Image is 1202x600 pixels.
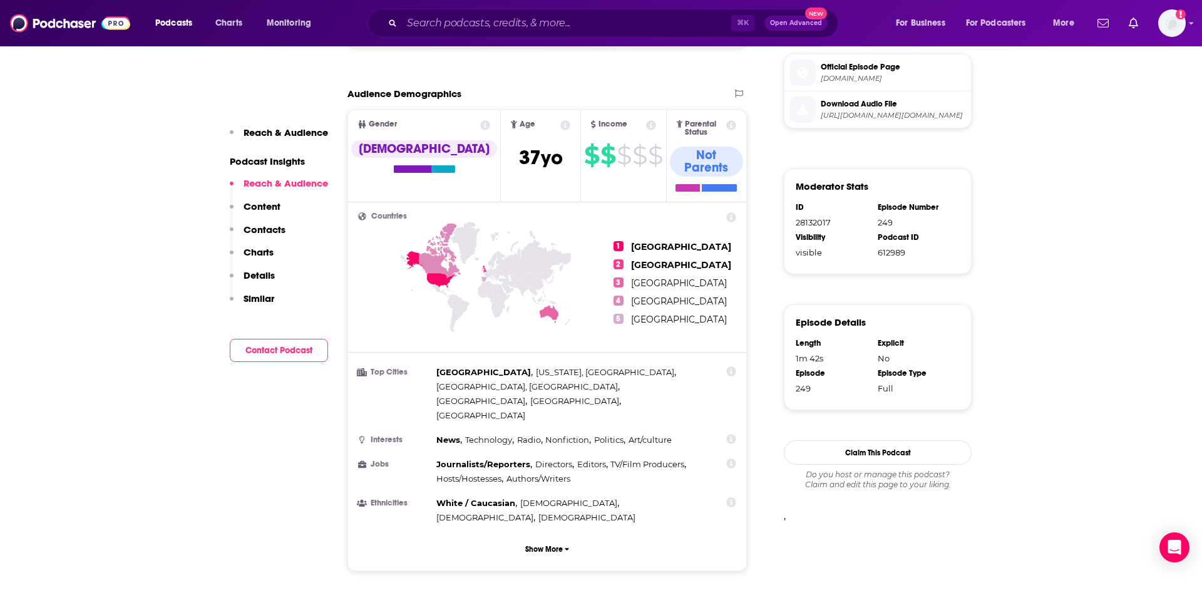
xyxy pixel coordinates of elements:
button: Similar [230,292,274,316]
span: , [436,472,503,486]
div: 249 [878,217,952,227]
input: Search podcasts, credits, & more... [402,13,731,33]
span: Podcasts [155,14,192,32]
button: Reach & Audience [230,177,328,200]
span: Radio [517,435,541,445]
button: open menu [258,13,327,33]
button: open menu [1044,13,1090,33]
span: , [577,457,608,472]
span: Age [520,120,535,128]
span: Gender [369,120,397,128]
svg: Add a profile image [1176,9,1186,19]
button: Show profile menu [1158,9,1186,37]
span: Monitoring [267,14,311,32]
span: $ [600,145,615,165]
div: Podcast ID [878,232,952,242]
div: Full [878,383,952,393]
span: 1 [614,241,624,251]
span: [US_STATE], [GEOGRAPHIC_DATA] [536,367,674,377]
div: visible [796,247,870,257]
span: [GEOGRAPHIC_DATA] [436,396,525,406]
button: Reach & Audience [230,127,328,150]
span: Parental Status [685,120,724,137]
span: 2 [614,259,624,269]
div: 612989 [878,247,952,257]
span: [GEOGRAPHIC_DATA] [436,367,531,377]
button: Contact Podcast [230,339,328,362]
span: Do you host or manage this podcast? [784,470,972,480]
span: Income [598,120,627,128]
div: ID [796,202,870,212]
span: Politics [594,435,624,445]
h3: Interests [358,436,431,444]
span: [GEOGRAPHIC_DATA] [631,314,727,325]
span: podnews.net [821,74,966,83]
button: open menu [958,13,1044,33]
span: Countries [371,212,407,220]
p: Reach & Audience [244,177,328,189]
span: For Business [896,14,945,32]
button: Claim This Podcast [784,440,972,465]
a: Charts [207,13,250,33]
span: Download Audio File [821,98,966,110]
span: $ [584,145,599,165]
span: Art/culture [629,435,672,445]
span: Official Episode Page [821,61,966,73]
div: Explicit [878,338,952,348]
span: Charts [215,14,242,32]
a: Download Audio File[URL][DOMAIN_NAME][DOMAIN_NAME] [789,96,966,123]
p: Charts [244,246,274,258]
span: [GEOGRAPHIC_DATA] [631,241,731,252]
button: Show More [358,537,736,561]
h3: Episode Details [796,316,866,328]
span: [GEOGRAPHIC_DATA] [631,259,731,271]
div: Open Intercom Messenger [1159,532,1189,562]
div: Episode [796,368,870,378]
div: 249 [796,383,870,393]
span: Hosts/Hostesses [436,473,501,484]
span: [DEMOGRAPHIC_DATA] [436,512,533,522]
span: [GEOGRAPHIC_DATA] [530,396,619,406]
button: Charts [230,246,274,269]
span: $ [632,145,647,165]
span: 4 [614,296,624,306]
span: https://op3.dev/e,pg=9b024349-ccf0-5f69-a609-6b82873eab3c/podnews.net/audio/podnews180511.mp3 [821,111,966,120]
span: , [545,433,591,447]
span: 37 yo [519,145,563,170]
span: , [535,457,574,472]
span: 3 [614,277,624,287]
h3: Ethnicities [358,499,431,507]
span: More [1053,14,1074,32]
a: Podchaser - Follow, Share and Rate Podcasts [10,11,130,35]
p: Reach & Audience [244,127,328,138]
div: 1m 42s [796,353,870,363]
span: [GEOGRAPHIC_DATA] [631,296,727,307]
span: ⌘ K [731,15,754,31]
a: Official Episode Page[DOMAIN_NAME] [789,59,966,86]
span: 5 [614,314,624,324]
div: Episode Type [878,368,952,378]
span: , [436,510,535,525]
span: Authors/Writers [506,473,570,484]
span: , [536,365,676,380]
span: $ [648,145,662,165]
div: Claim and edit this page to your liking. [784,470,972,490]
button: Details [230,269,275,292]
a: Show notifications dropdown [1092,13,1114,34]
span: Technology [465,435,512,445]
h3: Top Cities [358,368,431,376]
p: Podcast Insights [230,155,328,167]
span: Journalists/Reporters [436,459,530,469]
div: No [878,353,952,363]
span: Open Advanced [770,20,822,26]
span: White / Caucasian [436,498,515,508]
span: Directors [535,459,572,469]
span: , [517,433,543,447]
span: $ [617,145,631,165]
span: Nonfiction [545,435,589,445]
span: , [465,433,514,447]
span: , [594,433,625,447]
span: , [436,457,532,472]
span: [DEMOGRAPHIC_DATA] [538,512,635,522]
span: , [436,380,620,394]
